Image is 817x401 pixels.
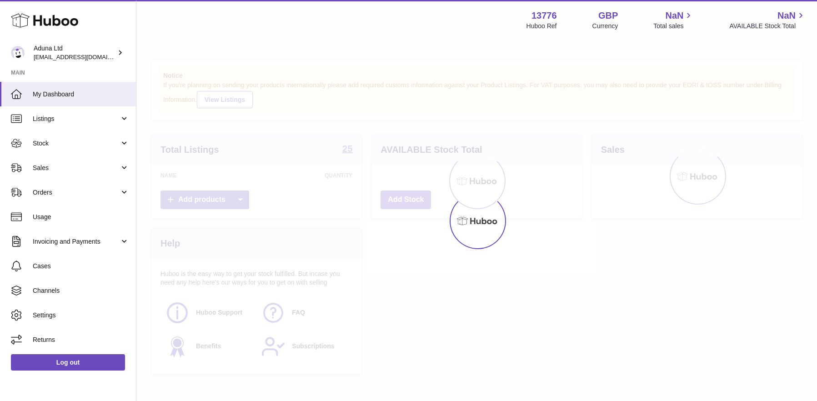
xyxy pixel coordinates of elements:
a: NaN AVAILABLE Stock Total [729,10,806,30]
span: AVAILABLE Stock Total [729,22,806,30]
span: Total sales [653,22,694,30]
a: NaN Total sales [653,10,694,30]
span: Cases [33,262,129,271]
div: Huboo Ref [526,22,557,30]
span: Channels [33,286,129,295]
span: NaN [665,10,683,22]
span: Invoicing and Payments [33,237,120,246]
span: Sales [33,164,120,172]
span: Orders [33,188,120,197]
span: My Dashboard [33,90,129,99]
span: [EMAIL_ADDRESS][DOMAIN_NAME] [34,53,134,60]
span: NaN [777,10,796,22]
span: Usage [33,213,129,221]
span: Returns [33,336,129,344]
div: Currency [592,22,618,30]
strong: GBP [598,10,618,22]
span: Listings [33,115,120,123]
span: Settings [33,311,129,320]
strong: 13776 [531,10,557,22]
span: Stock [33,139,120,148]
img: foyin.fagbemi@aduna.com [11,46,25,60]
div: Aduna Ltd [34,44,115,61]
a: Log out [11,354,125,371]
